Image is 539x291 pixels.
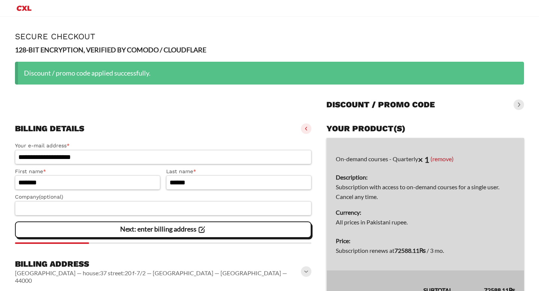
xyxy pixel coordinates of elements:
[15,46,206,54] strong: 128-BIT ENCRYPTION, VERIFIED BY COMODO / CLOUDFLARE
[15,259,302,269] h3: Billing address
[15,269,302,284] vaadin-horizontal-layout: [GEOGRAPHIC_DATA] — house:37 street:20 f-7/2 — [GEOGRAPHIC_DATA] — [GEOGRAPHIC_DATA] — 44000
[15,32,524,41] h1: Secure Checkout
[326,99,435,110] h3: Discount / promo code
[15,193,311,201] label: Company
[15,123,84,134] h3: Billing details
[166,167,311,176] label: Last name
[15,221,311,238] vaadin-button: Next: enter billing address
[15,141,311,150] label: Your e-mail address
[39,194,63,200] span: (optional)
[15,62,524,85] div: Discount / promo code applied successfully.
[15,167,160,176] label: First name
